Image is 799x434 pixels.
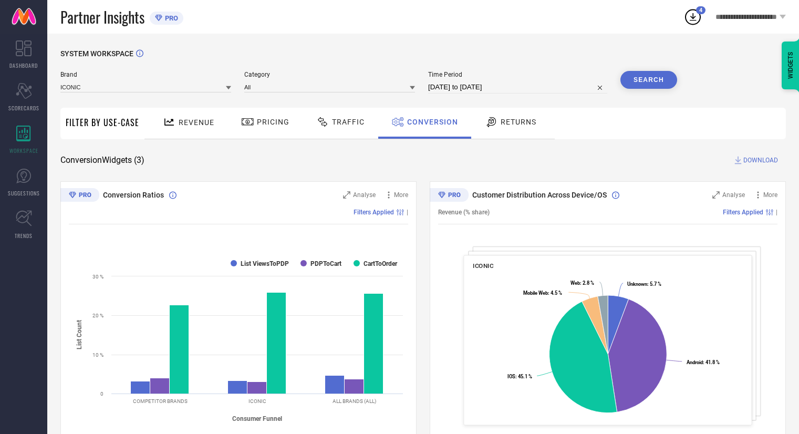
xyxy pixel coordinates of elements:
[92,352,103,358] text: 10 %
[333,398,376,404] text: ALL BRANDS (ALL)
[257,118,289,126] span: Pricing
[473,262,493,270] span: ICONIC
[430,188,469,204] div: Premium
[722,191,745,199] span: Analyse
[687,359,720,365] text: : 41.8 %
[92,274,103,280] text: 30 %
[9,61,38,69] span: DASHBOARD
[310,260,341,267] text: PDPToCart
[523,290,548,296] tspan: Mobile Web
[620,71,677,89] button: Search
[438,209,490,216] span: Revenue (% share)
[60,71,231,78] span: Brand
[428,71,607,78] span: Time Period
[232,415,282,422] tspan: Consumer Funnel
[60,49,133,58] span: SYSTEM WORKSPACE
[354,209,394,216] span: Filters Applied
[687,359,703,365] tspan: Android
[8,104,39,112] span: SCORECARDS
[60,188,99,204] div: Premium
[248,398,266,404] text: ICONIC
[60,155,144,166] span: Conversion Widgets ( 3 )
[332,118,365,126] span: Traffic
[523,290,562,296] text: : 4.5 %
[9,147,38,154] span: WORKSPACE
[92,313,103,318] text: 20 %
[15,232,33,240] span: TRENDS
[570,280,594,286] text: : 2.8 %
[241,260,289,267] text: List ViewsToPDP
[407,118,458,126] span: Conversion
[627,281,661,287] text: : 5.7 %
[244,71,415,78] span: Category
[699,7,702,14] span: 4
[60,6,144,28] span: Partner Insights
[8,189,40,197] span: SUGGESTIONS
[776,209,777,216] span: |
[162,14,178,22] span: PRO
[472,191,607,199] span: Customer Distribution Across Device/OS
[394,191,408,199] span: More
[179,118,214,127] span: Revenue
[683,7,702,26] div: Open download list
[100,391,103,397] text: 0
[407,209,408,216] span: |
[763,191,777,199] span: More
[570,280,580,286] tspan: Web
[712,191,720,199] svg: Zoom
[428,81,607,94] input: Select time period
[723,209,763,216] span: Filters Applied
[507,374,515,379] tspan: IOS
[507,374,532,379] text: : 45.1 %
[343,191,350,199] svg: Zoom
[66,116,139,129] span: Filter By Use-Case
[743,155,778,166] span: DOWNLOAD
[103,191,164,199] span: Conversion Ratios
[627,281,647,287] tspan: Unknown
[76,320,83,349] tspan: List Count
[364,260,398,267] text: CartToOrder
[501,118,536,126] span: Returns
[353,191,376,199] span: Analyse
[133,398,188,404] text: COMPETITOR BRANDS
